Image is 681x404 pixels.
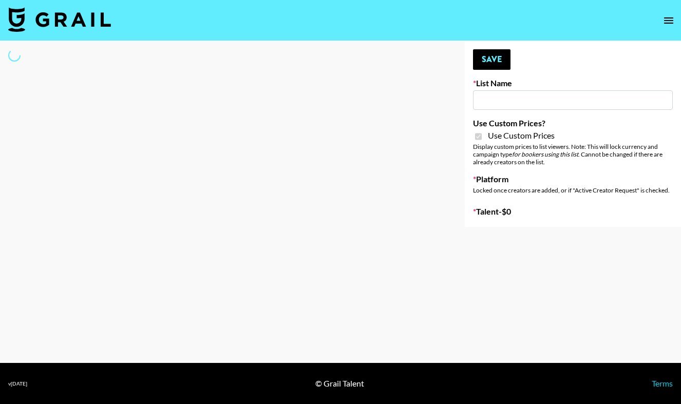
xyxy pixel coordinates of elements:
label: Use Custom Prices? [473,118,673,128]
div: Locked once creators are added, or if "Active Creator Request" is checked. [473,186,673,194]
div: v [DATE] [8,380,27,387]
label: Talent - $ 0 [473,206,673,217]
em: for bookers using this list [512,150,578,158]
a: Terms [652,378,673,388]
button: Save [473,49,510,70]
label: Platform [473,174,673,184]
div: © Grail Talent [315,378,364,389]
span: Use Custom Prices [488,130,555,141]
img: Grail Talent [8,7,111,32]
button: open drawer [658,10,679,31]
label: List Name [473,78,673,88]
div: Display custom prices to list viewers. Note: This will lock currency and campaign type . Cannot b... [473,143,673,166]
